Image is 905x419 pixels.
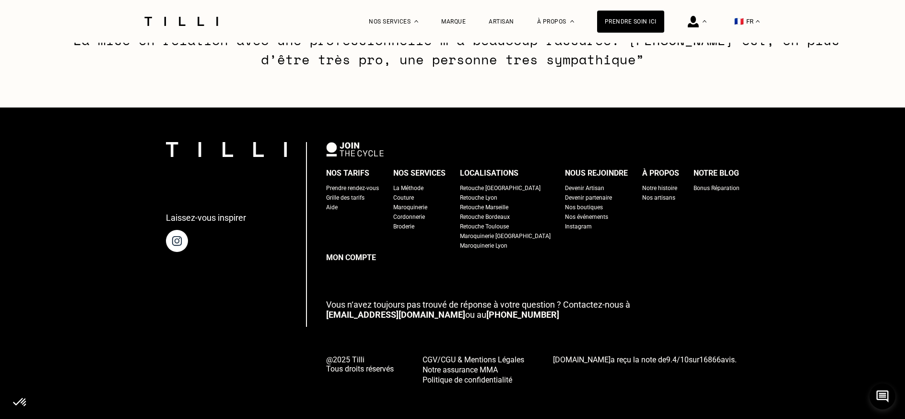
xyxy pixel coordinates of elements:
a: Retouche Marseille [460,203,508,212]
div: Notre blog [693,166,739,180]
img: logo Join The Cycle [326,142,384,156]
a: Retouche Lyon [460,193,497,203]
div: Nous rejoindre [565,166,628,180]
a: Retouche [GEOGRAPHIC_DATA] [460,183,541,193]
span: Tous droits réservés [326,364,394,373]
a: Devenir partenaire [565,193,612,203]
span: CGV/CGU & Mentions Légales [423,355,524,364]
a: [PHONE_NUMBER] [486,310,559,320]
a: Nos artisans [642,193,675,203]
a: La Méthode [393,183,423,193]
a: Marque [441,18,466,25]
a: Nos événements [565,212,608,222]
a: [EMAIL_ADDRESS][DOMAIN_NAME] [326,310,465,320]
a: Artisan [489,18,514,25]
span: 🇫🇷 [734,17,744,26]
a: Maroquinerie [393,203,427,212]
img: menu déroulant [756,20,760,23]
a: Instagram [565,222,592,231]
p: ou au [326,299,740,320]
a: Devenir Artisan [565,183,604,193]
a: Prendre rendez-vous [326,183,379,193]
span: Vous n‘avez toujours pas trouvé de réponse à votre question ? Contactez-nous à [326,299,630,310]
span: 10 [680,355,689,364]
img: page instagram de Tilli une retoucherie à domicile [166,230,188,252]
span: 9.4 [666,355,677,364]
img: Menu déroulant à propos [570,20,574,23]
div: À propos [642,166,679,180]
span: / [666,355,689,364]
img: Menu déroulant [703,20,706,23]
p: Laissez-vous inspirer [166,213,246,223]
a: Broderie [393,222,414,231]
span: a reçu la note de sur avis. [553,355,737,364]
a: Nos boutiques [565,203,603,212]
img: Menu déroulant [414,20,418,23]
a: Politique de confidentialité [423,374,524,384]
a: Mon compte [326,251,740,265]
span: Politique de confidentialité [423,375,512,384]
a: Notre histoire [642,183,677,193]
span: 16866 [699,355,721,364]
a: Retouche Toulouse [460,222,509,231]
a: CGV/CGU & Mentions Légales [423,354,524,364]
div: Nos services [393,166,446,180]
img: Logo du service de couturière Tilli [141,17,222,26]
span: Notre assurance MMA [423,365,498,374]
a: Grille des tarifs [326,193,364,203]
p: “La mise en relation avec une professionnelle m’a beaucoup rassurée. [PERSON_NAME] est, en plus d... [65,31,840,69]
img: icône connexion [688,16,699,27]
a: Maroquinerie [GEOGRAPHIC_DATA] [460,231,551,241]
a: Couture [393,193,414,203]
a: Retouche Bordeaux [460,212,510,222]
div: Localisations [460,166,518,180]
a: Prendre soin ici [597,11,664,33]
div: Nos tarifs [326,166,369,180]
span: @2025 Tilli [326,355,394,364]
a: Notre assurance MMA [423,364,524,374]
a: Cordonnerie [393,212,425,222]
a: Bonus Réparation [693,183,740,193]
a: Maroquinerie Lyon [460,241,507,251]
a: Aide [326,203,338,212]
span: [DOMAIN_NAME] [553,355,611,364]
img: logo Tilli [166,142,287,157]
